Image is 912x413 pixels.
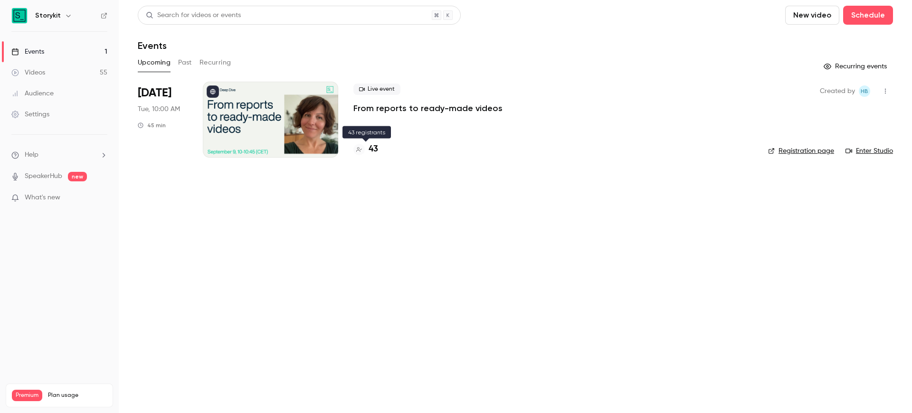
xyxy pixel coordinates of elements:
span: Help [25,150,38,160]
button: Recurring events [819,59,893,74]
span: Premium [12,390,42,401]
div: Sep 9 Tue, 10:00 AM (Europe/Stockholm) [138,82,188,158]
div: Search for videos or events [146,10,241,20]
button: Upcoming [138,55,171,70]
a: 43 [353,143,378,156]
li: help-dropdown-opener [11,150,107,160]
span: Created by [820,85,855,97]
button: Schedule [843,6,893,25]
iframe: Noticeable Trigger [96,194,107,202]
span: Plan usage [48,392,107,399]
span: What's new [25,193,60,203]
a: Enter Studio [845,146,893,156]
div: Events [11,47,44,56]
h1: Events [138,40,167,51]
a: SpeakerHub [25,171,62,181]
button: Recurring [199,55,231,70]
span: HB [861,85,868,97]
span: new [68,172,87,181]
a: Registration page [768,146,834,156]
div: Settings [11,110,49,119]
h6: Storykit [35,11,61,20]
span: Live event [353,84,400,95]
h4: 43 [369,143,378,156]
span: Tue, 10:00 AM [138,104,180,114]
div: Audience [11,89,54,98]
div: Videos [11,68,45,77]
button: New video [785,6,839,25]
a: From reports to ready-made videos [353,103,503,114]
button: Past [178,55,192,70]
span: Heidi Bordal [859,85,870,97]
div: 45 min [138,122,166,129]
span: [DATE] [138,85,171,101]
img: Storykit [12,8,27,23]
